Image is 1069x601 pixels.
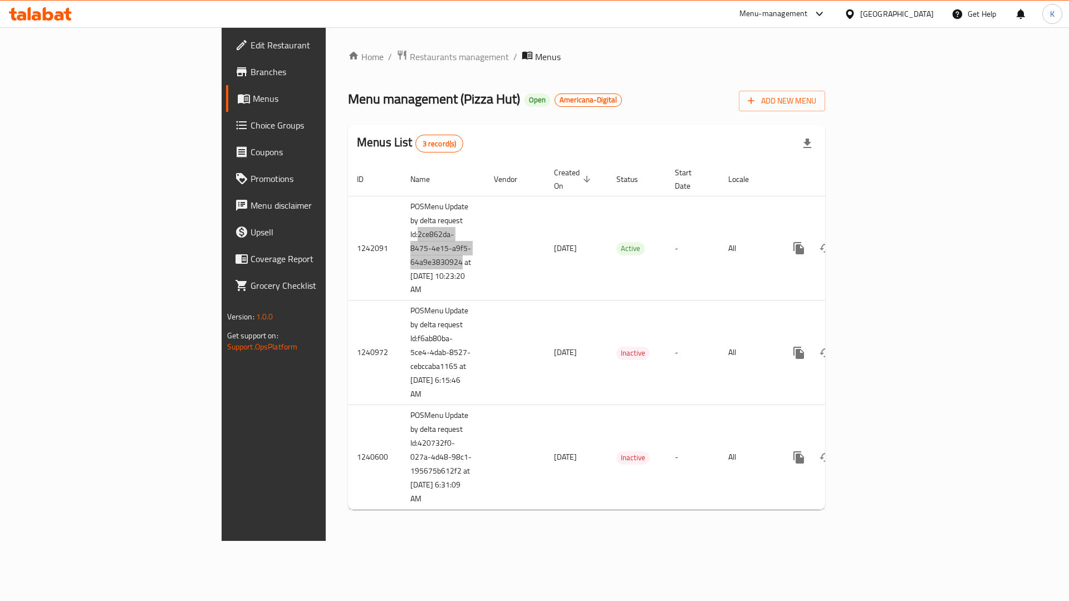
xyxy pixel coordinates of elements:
td: - [666,196,719,300]
a: Restaurants management [396,50,509,64]
a: Promotions [226,165,400,192]
span: Branches [251,65,391,78]
td: - [666,300,719,405]
button: more [786,339,812,366]
span: Edit Restaurant [251,38,391,52]
span: K [1050,8,1055,20]
span: [DATE] [554,450,577,464]
a: Menu disclaimer [226,192,400,219]
span: Inactive [616,451,650,464]
a: Support.OpsPlatform [227,339,298,354]
a: Grocery Checklist [226,272,400,299]
td: POSMenu Update by delta request Id:2ce862da-8475-4e15-a9f5-64a9e3830924 at [DATE] 10:23:20 AM [401,196,485,300]
a: Coupons [226,139,400,165]
span: Get support on: [227,328,278,343]
a: Branches [226,58,400,85]
span: Menu management ( Pizza Hut ) [348,86,520,111]
th: Actions [777,162,901,196]
td: All [719,300,777,405]
li: / [513,50,517,63]
span: Choice Groups [251,119,391,132]
button: Change Status [812,444,839,471]
span: Start Date [675,166,706,193]
span: Menus [535,50,561,63]
div: Active [616,242,645,255]
span: Coupons [251,145,391,159]
table: enhanced table [348,162,901,510]
span: Coverage Report [251,252,391,265]
a: Upsell [226,219,400,245]
span: Menu disclaimer [251,199,391,212]
div: Inactive [616,451,650,465]
span: Created On [554,166,594,193]
span: Version: [227,309,254,324]
span: Upsell [251,225,391,239]
a: Coverage Report [226,245,400,272]
span: Name [410,173,444,186]
span: Americana-Digital [555,95,621,105]
span: Add New Menu [748,94,816,108]
span: Inactive [616,347,650,359]
button: Change Status [812,339,839,366]
button: Add New Menu [739,91,825,111]
span: [DATE] [554,241,577,255]
td: - [666,405,719,510]
h2: Menus List [357,134,463,152]
td: POSMenu Update by delta request Id:420732f0-027a-4d48-98c1-195675b612f2 at [DATE] 6:31:09 AM [401,405,485,510]
span: Locale [728,173,763,186]
span: Active [616,242,645,255]
span: [DATE] [554,345,577,359]
span: 3 record(s) [416,139,463,149]
span: Status [616,173,653,186]
div: Total records count [415,135,464,152]
button: more [786,444,812,471]
a: Menus [226,85,400,112]
div: Menu-management [739,7,808,21]
a: Choice Groups [226,112,400,139]
button: Change Status [812,235,839,262]
div: Export file [794,130,821,157]
span: Grocery Checklist [251,279,391,292]
span: 1.0.0 [256,309,273,324]
div: [GEOGRAPHIC_DATA] [860,8,934,20]
span: Vendor [494,173,532,186]
span: Restaurants management [410,50,509,63]
span: Menus [253,92,391,105]
a: Edit Restaurant [226,32,400,58]
button: more [786,235,812,262]
td: POSMenu Update by delta request Id:f6ab80ba-5ce4-4dab-8527-cebccaba1165 at [DATE] 6:15:46 AM [401,300,485,405]
span: ID [357,173,378,186]
span: Promotions [251,172,391,185]
nav: breadcrumb [348,50,825,64]
td: All [719,405,777,510]
td: All [719,196,777,300]
span: Open [524,95,550,105]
